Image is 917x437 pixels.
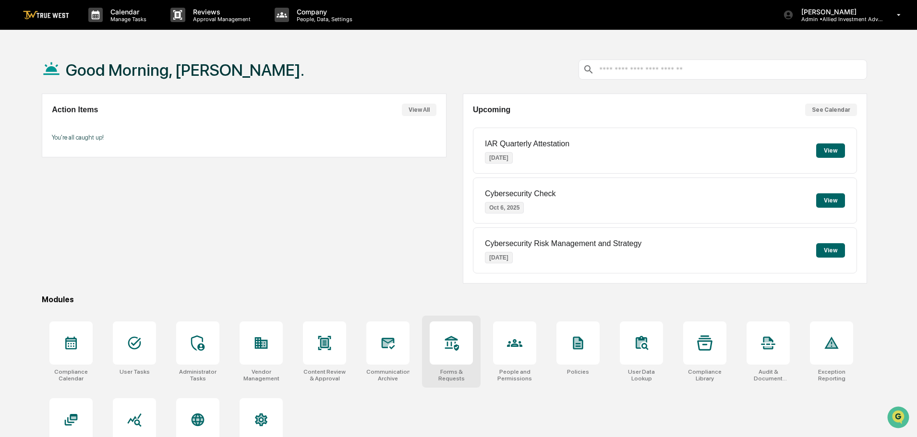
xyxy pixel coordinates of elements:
div: 🖐️ [10,197,17,205]
div: 🗄️ [70,197,77,205]
img: 1746055101610-c473b297-6a78-478c-a979-82029cc54cd1 [10,73,27,91]
p: [DATE] [485,152,513,164]
img: Tammy Steffen [10,147,25,163]
p: Manage Tasks [103,16,151,23]
button: View [816,193,845,208]
div: Content Review & Approval [303,368,346,382]
p: How can we help? [10,20,175,35]
div: Compliance Library [683,368,726,382]
p: Reviews [185,8,255,16]
button: See all [149,105,175,116]
p: [DATE] [485,252,513,263]
p: Admin • Allied Investment Advisors [794,16,883,23]
div: Past conversations [10,106,64,114]
div: Communications Archive [366,368,410,382]
a: Powered byPylon [68,237,116,245]
div: Vendor Management [240,368,283,382]
p: Cybersecurity Risk Management and Strategy [485,239,641,248]
p: Cybersecurity Check [485,189,556,198]
h2: Upcoming [473,106,510,114]
div: Start new chat [43,73,157,83]
div: User Tasks [120,368,150,375]
div: Compliance Calendar [49,368,93,382]
h1: Good Morning, [PERSON_NAME]. [66,60,304,80]
div: We're available if you need us! [43,83,132,91]
a: 🗄️Attestations [66,192,123,210]
button: View [816,243,845,258]
p: Approval Management [185,16,255,23]
span: [DATE] [85,156,105,164]
p: IAR Quarterly Attestation [485,140,569,148]
p: [PERSON_NAME] [794,8,883,16]
div: People and Permissions [493,368,536,382]
p: Company [289,8,357,16]
span: [PERSON_NAME] [30,130,78,138]
button: Start new chat [163,76,175,88]
h2: Action Items [52,106,98,114]
span: [DATE] [85,130,105,138]
a: 🔎Data Lookup [6,211,64,228]
img: logo [23,11,69,20]
p: Calendar [103,8,151,16]
button: See Calendar [805,104,857,116]
p: People, Data, Settings [289,16,357,23]
span: Pylon [96,238,116,245]
div: Audit & Document Logs [747,368,790,382]
button: View All [402,104,436,116]
div: Exception Reporting [810,368,853,382]
span: [PERSON_NAME] [30,156,78,164]
iframe: Open customer support [886,405,912,431]
div: Policies [567,368,589,375]
div: Modules [42,295,867,304]
span: • [80,156,83,164]
div: User Data Lookup [620,368,663,382]
div: 🔎 [10,215,17,223]
span: Attestations [79,196,119,206]
span: Preclearance [19,196,62,206]
div: Administrator Tasks [176,368,219,382]
a: 🖐️Preclearance [6,192,66,210]
span: Data Lookup [19,214,60,224]
img: 8933085812038_c878075ebb4cc5468115_72.jpg [20,73,37,91]
p: You're all caught up! [52,134,436,141]
img: Tammy Steffen [10,121,25,137]
span: • [80,130,83,138]
div: Forms & Requests [430,368,473,382]
p: Oct 6, 2025 [485,202,524,213]
button: View [816,143,845,158]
